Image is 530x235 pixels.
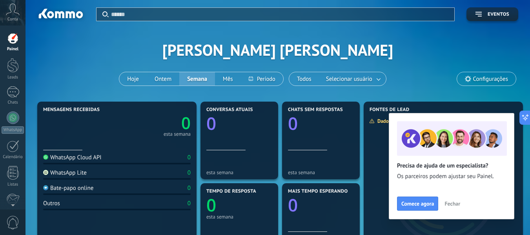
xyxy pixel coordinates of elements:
button: Mês [215,72,241,86]
button: Período [241,72,283,86]
div: Chats [2,100,24,105]
button: Ontem [147,72,179,86]
button: Eventos [466,7,518,21]
div: Calendário [2,155,24,160]
span: Mais tempo esperando [288,189,348,194]
span: Configurações [473,76,508,82]
div: esta semana [206,169,272,175]
div: Listas [2,182,24,187]
div: 0 [188,200,191,207]
button: Fechar [441,198,464,209]
span: Comece agora [401,201,434,206]
span: Chats sem respostas [288,107,343,113]
div: WhatsApp Cloud API [43,154,102,161]
button: Hoje [119,72,147,86]
h2: Precisa de ajuda de um especialista? [397,162,506,169]
div: Bate-papo online [43,184,93,192]
text: 0 [288,193,298,217]
div: Outros [43,200,60,207]
div: 0 [188,184,191,192]
span: Tempo de resposta [206,189,256,194]
img: Bate-papo online [43,185,48,190]
div: esta semana [164,132,191,136]
text: 0 [288,111,298,135]
span: Selecionar usuário [324,74,374,84]
span: Os parceiros podem ajustar seu Painel. [397,173,506,180]
img: WhatsApp Lite [43,170,48,175]
div: 0 [188,154,191,161]
button: Comece agora [397,197,438,211]
span: Fontes de lead [370,107,410,113]
span: Fechar [444,201,460,206]
span: Conversas atuais [206,107,253,113]
span: Mensagens recebidas [43,107,100,113]
button: Selecionar usuário [319,72,386,86]
div: WhatsApp [2,126,24,134]
button: Semana [179,72,215,86]
span: Conta [7,17,18,22]
text: 0 [206,193,216,217]
div: 0 [188,169,191,177]
img: WhatsApp Cloud API [43,155,48,160]
text: 0 [206,111,216,135]
div: WhatsApp Lite [43,169,87,177]
div: esta semana [288,169,354,175]
span: Eventos [488,12,509,17]
a: 0 [117,112,191,134]
button: Todos [289,72,319,86]
div: Leads [2,75,24,80]
div: Painel [2,47,24,52]
div: Dados insuficientes para exibir [369,118,450,124]
text: 0 [181,112,191,134]
div: esta semana [206,214,272,220]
